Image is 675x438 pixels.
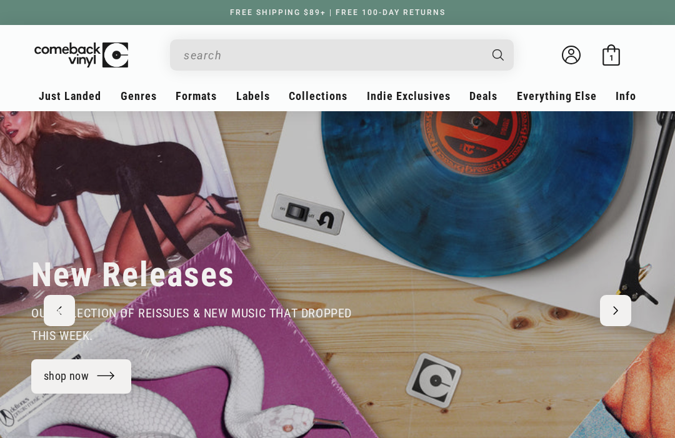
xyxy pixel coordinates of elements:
[289,89,347,102] span: Collections
[482,39,516,71] button: Search
[176,89,217,102] span: Formats
[170,39,514,71] div: Search
[121,89,157,102] span: Genres
[367,89,451,102] span: Indie Exclusives
[517,89,597,102] span: Everything Else
[236,89,270,102] span: Labels
[39,89,101,102] span: Just Landed
[31,306,352,343] span: our selection of reissues & new music that dropped this week.
[31,254,235,296] h2: New Releases
[469,89,497,102] span: Deals
[184,42,480,68] input: search
[616,89,636,102] span: Info
[31,359,131,394] a: shop now
[609,53,614,62] span: 1
[217,8,458,17] a: FREE SHIPPING $89+ | FREE 100-DAY RETURNS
